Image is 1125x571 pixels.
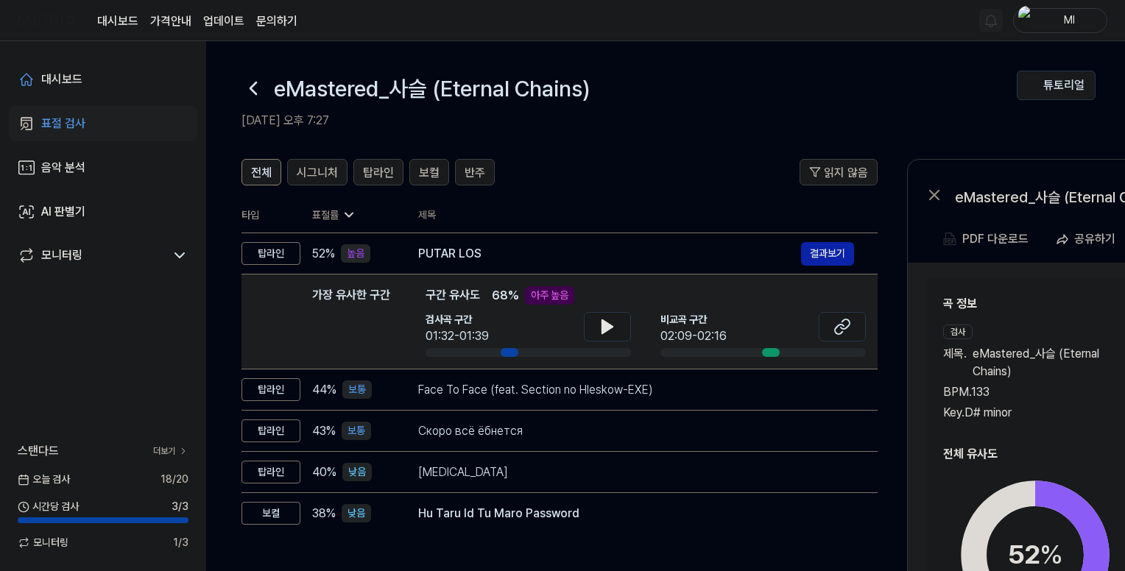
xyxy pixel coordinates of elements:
[256,13,297,30] a: 문의하기
[1018,6,1036,35] img: profile
[418,464,854,481] div: [MEDICAL_DATA]
[18,499,79,514] span: 시간당 검사
[341,244,370,263] div: 높음
[9,150,197,185] a: 음악 분석
[1040,12,1098,28] div: Ml
[161,472,188,487] span: 18 / 20
[172,499,188,514] span: 3 / 3
[9,62,197,97] a: 대시보드
[41,71,82,88] div: 대시보드
[312,208,395,223] div: 표절률
[9,194,197,230] a: AI 판별기
[41,159,85,177] div: 음악 분석
[418,381,854,399] div: Face To Face (feat. Section no Hleskow-EXE)
[426,327,489,345] div: 01:32-01:39
[1017,71,1096,100] button: 튜토리얼
[418,505,854,522] div: Hu Taru Id Tu Maro Password
[962,230,1029,249] div: PDF 다운로드
[241,197,300,233] th: 타입
[150,13,191,30] button: 가격안내
[203,13,244,30] a: 업데이트
[492,287,519,305] span: 68 %
[312,422,336,440] span: 43 %
[1013,8,1107,33] button: profileMl
[312,286,390,357] div: 가장 유사한 구간
[824,164,868,182] span: 읽지 않음
[418,197,878,233] th: 제목
[801,242,854,266] button: 결과보기
[312,381,336,399] span: 44 %
[943,233,956,246] img: PDF Download
[418,245,801,263] div: PUTAR LOS
[1029,79,1040,91] img: Help
[312,245,335,263] span: 52 %
[342,380,372,399] div: 보통
[455,159,495,185] button: 반주
[342,504,371,522] div: 낮음
[241,112,1017,130] h2: [DATE] 오후 7:27
[342,422,371,440] div: 보통
[660,327,727,345] div: 02:09-02:16
[9,106,197,141] a: 표절 검사
[660,312,727,327] span: 비교곡 구간
[465,164,485,182] span: 반주
[241,461,300,483] div: 탑라인
[297,164,338,182] span: 시그니처
[41,115,85,132] div: 표절 검사
[18,535,68,550] span: 모니터링
[18,442,59,460] span: 스탠다드
[342,463,372,481] div: 낮음
[418,422,854,440] div: Скоро всё ёбнется
[251,164,272,182] span: 전체
[287,159,348,185] button: 시그니처
[312,464,336,481] span: 40 %
[800,159,878,185] button: 읽지 않음
[1040,539,1063,570] span: %
[241,502,300,525] div: 보컬
[363,164,394,182] span: 탑라인
[173,535,188,550] span: 1 / 3
[41,247,82,264] div: 모니터링
[426,286,480,305] span: 구간 유사도
[153,444,188,458] a: 더보기
[943,345,967,380] span: 제목 .
[409,159,449,185] button: 보컬
[982,12,1000,29] img: 알림
[943,324,973,339] div: 검사
[241,159,281,185] button: 전체
[312,505,336,522] span: 38 %
[241,378,300,401] div: 탑라인
[419,164,440,182] span: 보컬
[241,419,300,442] div: 탑라인
[241,242,300,265] div: 탑라인
[1074,230,1115,249] div: 공유하기
[274,72,590,105] h1: eMastered_사슬 (Eternal Chains)
[940,224,1031,254] button: PDF 다운로드
[18,247,165,264] a: 모니터링
[353,159,403,185] button: 탑라인
[525,286,574,305] div: 아주 높음
[426,312,489,327] span: 검사곡 구간
[97,13,138,30] a: 대시보드
[41,203,85,221] div: AI 판별기
[18,472,70,487] span: 오늘 검사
